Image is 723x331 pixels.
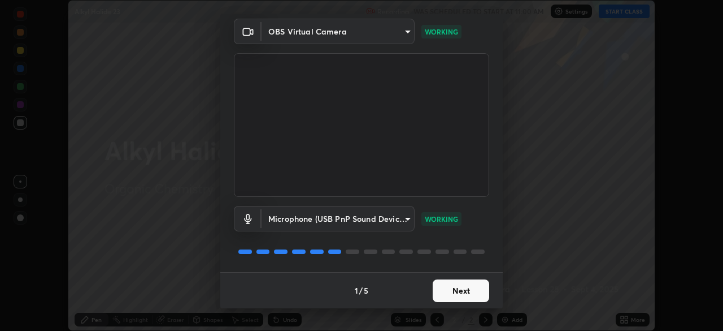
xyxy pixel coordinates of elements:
div: OBS Virtual Camera [262,19,415,44]
p: WORKING [425,214,458,224]
h4: 1 [355,285,358,296]
div: OBS Virtual Camera [262,206,415,231]
h4: / [359,285,363,296]
p: WORKING [425,27,458,37]
button: Next [433,280,489,302]
h4: 5 [364,285,368,296]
